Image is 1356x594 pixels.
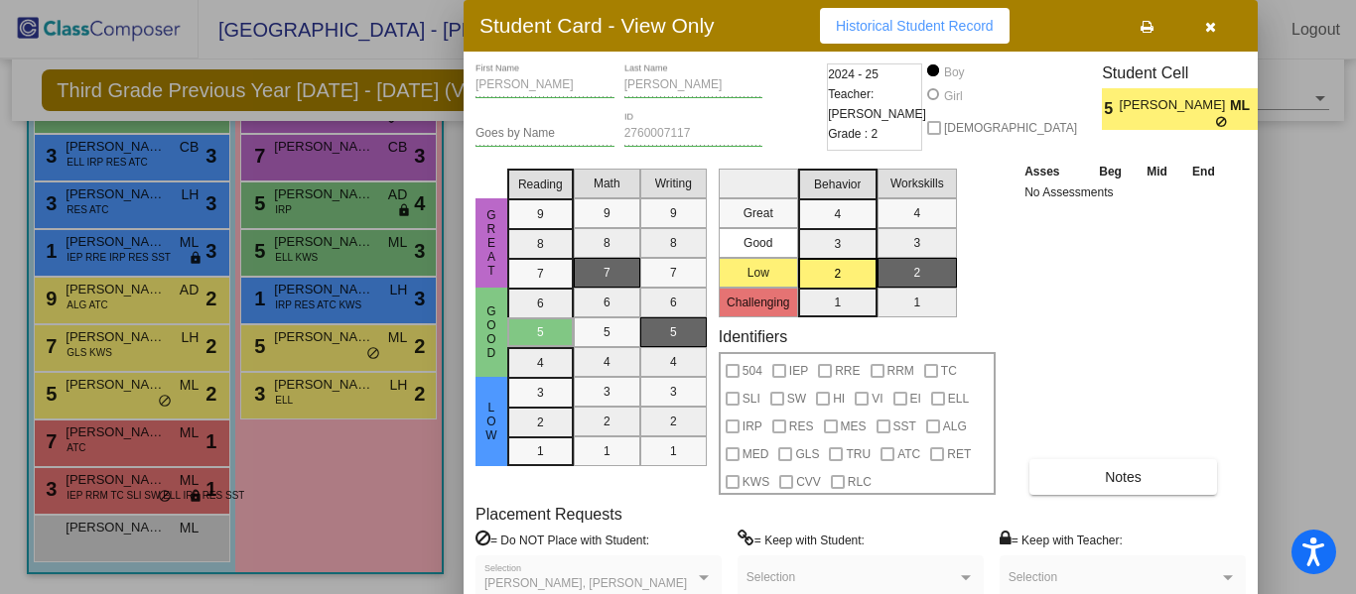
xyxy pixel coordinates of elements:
span: Good [482,304,500,360]
span: [DEMOGRAPHIC_DATA] [944,116,1077,140]
span: TRU [846,442,871,466]
span: [PERSON_NAME], [PERSON_NAME] [484,576,687,590]
span: Historical Student Record [836,18,994,34]
span: SST [893,415,916,438]
span: MED [743,442,769,466]
span: VI [872,387,882,411]
span: CVV [796,470,821,494]
label: = Keep with Teacher: [1000,530,1123,549]
label: Identifiers [719,327,787,346]
span: TC [941,359,957,383]
span: RES [789,415,814,438]
label: Placement Requests [475,505,622,524]
span: SW [787,387,806,411]
span: MES [841,415,867,438]
span: Grade : 2 [828,124,878,144]
span: KWS [743,470,769,494]
span: IEP [789,359,808,383]
div: Girl [943,87,963,105]
span: GLS [795,442,819,466]
span: SLI [743,387,760,411]
input: goes by name [475,127,614,141]
span: 504 [743,359,762,383]
h3: Student Cell [1102,63,1275,82]
span: EI [910,387,921,411]
button: Notes [1029,459,1217,495]
th: Mid [1135,161,1179,182]
th: End [1179,161,1227,182]
span: ELL [948,387,969,411]
th: Asses [1019,161,1086,182]
span: RET [947,442,971,466]
span: 2024 - 25 [828,64,879,84]
span: Low [482,401,500,442]
span: IRP [743,415,762,438]
span: ML [1230,95,1258,116]
input: Enter ID [624,127,763,141]
td: No Assessments [1019,182,1228,202]
span: 2 [1258,97,1275,121]
div: Boy [943,63,965,81]
span: Great [482,208,500,278]
span: ATC [897,442,920,466]
span: RLC [848,470,872,494]
span: Teacher: [PERSON_NAME] [828,84,926,124]
th: Beg [1086,161,1134,182]
span: RRE [835,359,860,383]
span: ALG [943,415,967,438]
span: Notes [1105,469,1142,485]
button: Historical Student Record [820,8,1010,44]
span: RRM [887,359,914,383]
span: [PERSON_NAME] [1120,95,1230,116]
label: = Keep with Student: [738,530,865,549]
span: 5 [1102,97,1119,121]
h3: Student Card - View Only [479,13,715,38]
label: = Do NOT Place with Student: [475,530,649,549]
span: HI [833,387,845,411]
